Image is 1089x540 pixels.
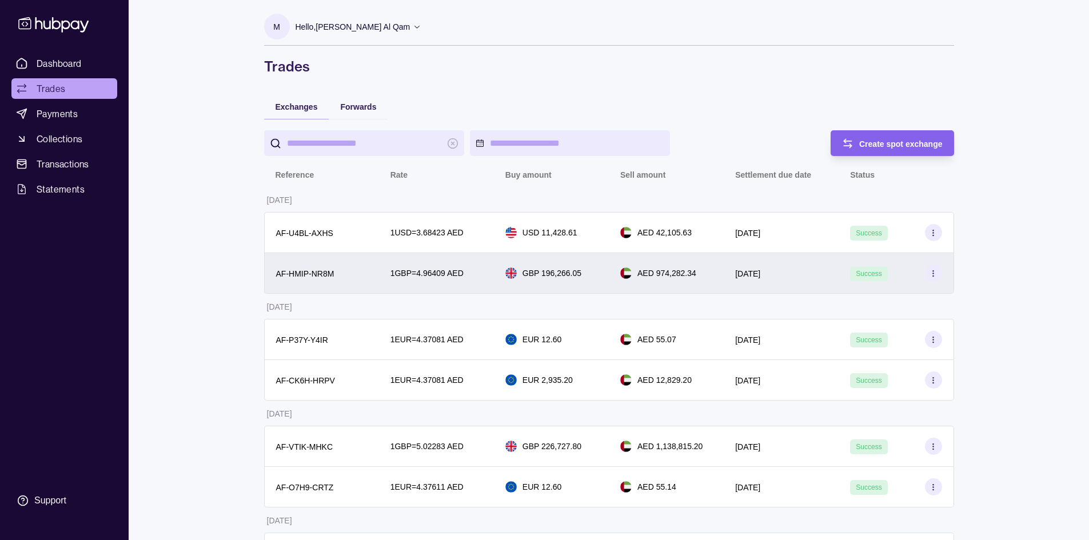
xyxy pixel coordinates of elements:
[37,57,82,70] span: Dashboard
[637,481,676,493] p: AED 55.14
[735,229,760,238] p: [DATE]
[850,170,875,179] p: Status
[273,21,280,33] p: M
[856,483,881,491] span: Success
[505,170,552,179] p: Buy amount
[505,374,517,386] img: eu
[856,336,881,344] span: Success
[856,377,881,385] span: Success
[267,516,292,525] p: [DATE]
[735,170,811,179] p: Settlement due date
[856,270,881,278] span: Success
[390,440,464,453] p: 1 GBP = 5.02283 AED
[267,302,292,311] p: [DATE]
[637,226,692,239] p: AED 42,105.63
[735,376,760,385] p: [DATE]
[859,139,943,149] span: Create spot exchange
[267,409,292,418] p: [DATE]
[267,195,292,205] p: [DATE]
[620,170,665,179] p: Sell amount
[11,179,117,199] a: Statements
[11,154,117,174] a: Transactions
[390,267,464,279] p: 1 GBP = 4.96409 AED
[620,227,632,238] img: ae
[340,102,376,111] span: Forwards
[522,333,561,346] p: EUR 12.60
[276,483,334,492] p: AF-O7H9-CRTZ
[505,267,517,279] img: gb
[831,130,954,156] button: Create spot exchange
[620,441,632,452] img: ae
[522,226,577,239] p: USD 11,428.61
[11,103,117,124] a: Payments
[37,132,82,146] span: Collections
[34,494,66,507] div: Support
[637,374,692,386] p: AED 12,829.20
[637,440,703,453] p: AED 1,138,815.20
[296,21,410,33] p: Hello, [PERSON_NAME] Al Qam
[620,267,632,279] img: ae
[620,481,632,493] img: ae
[522,267,581,279] p: GBP 196,266.05
[637,333,676,346] p: AED 55.07
[522,481,561,493] p: EUR 12.60
[735,335,760,345] p: [DATE]
[11,78,117,99] a: Trades
[287,130,441,156] input: search
[276,376,335,385] p: AF-CK6H-HRPV
[276,102,318,111] span: Exchanges
[37,157,89,171] span: Transactions
[276,170,314,179] p: Reference
[637,267,696,279] p: AED 974,282.34
[735,442,760,451] p: [DATE]
[505,227,517,238] img: us
[856,443,881,451] span: Success
[505,441,517,452] img: gb
[522,374,573,386] p: EUR 2,935.20
[620,374,632,386] img: ae
[276,442,333,451] p: AF-VTIK-MHKC
[37,107,78,121] span: Payments
[505,481,517,493] img: eu
[735,269,760,278] p: [DATE]
[390,170,408,179] p: Rate
[264,57,954,75] h1: Trades
[390,333,464,346] p: 1 EUR = 4.37081 AED
[37,182,85,196] span: Statements
[522,440,581,453] p: GBP 226,727.80
[276,269,334,278] p: AF-HMIP-NR8M
[11,53,117,74] a: Dashboard
[276,229,333,238] p: AF-U4BL-AXHS
[37,82,65,95] span: Trades
[390,226,464,239] p: 1 USD = 3.68423 AED
[390,481,464,493] p: 1 EUR = 4.37611 AED
[735,483,760,492] p: [DATE]
[11,489,117,513] a: Support
[11,129,117,149] a: Collections
[505,334,517,345] img: eu
[856,229,881,237] span: Success
[276,335,328,345] p: AF-P37Y-Y4IR
[390,374,464,386] p: 1 EUR = 4.37081 AED
[620,334,632,345] img: ae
